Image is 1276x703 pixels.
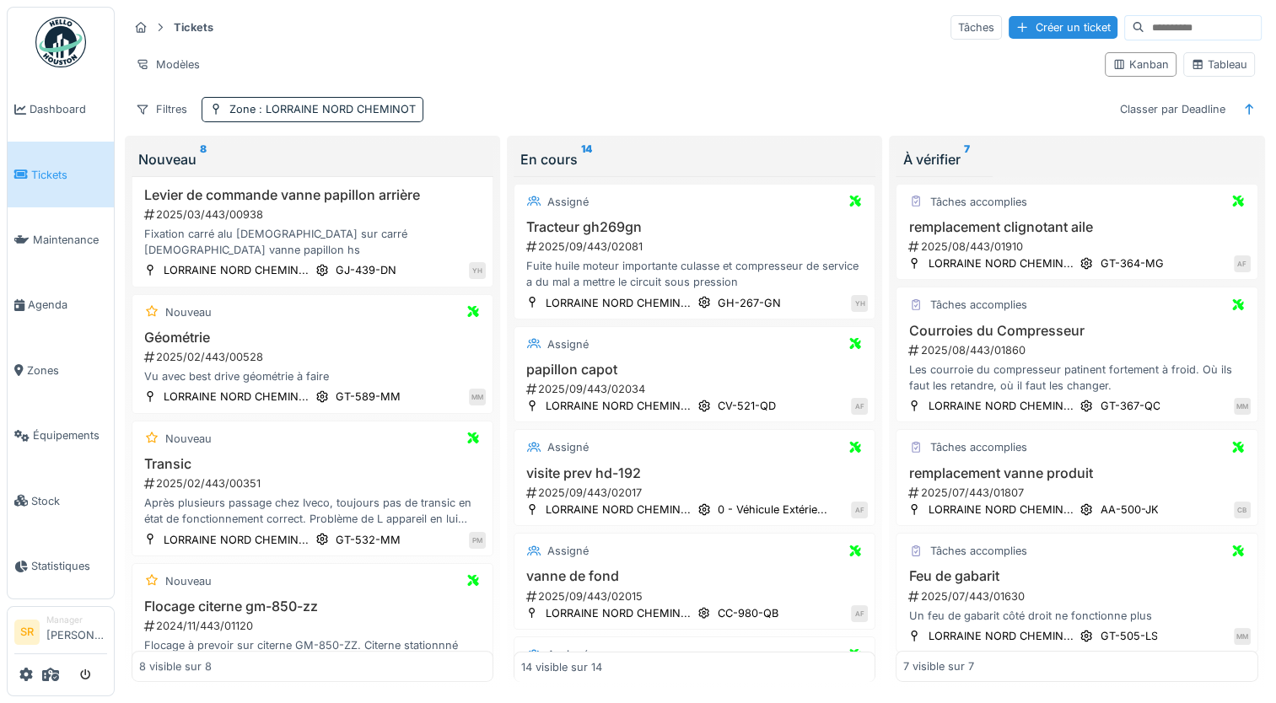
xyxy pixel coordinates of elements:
h3: remplacement vanne produit [903,465,1250,481]
div: CB [1234,502,1251,518]
div: 2024/11/443/01120 [143,618,486,634]
div: Tâches [950,15,1002,40]
a: Tickets [8,142,114,207]
div: 2025/09/443/02081 [525,239,868,255]
div: LORRAINE NORD CHEMIN... [928,398,1073,414]
div: AF [851,605,868,622]
h3: Flocage citerne gm-850-zz [139,598,486,614]
div: Créer un ticket [1009,16,1117,39]
div: Assigné [547,194,589,210]
div: GT-505-LS [1100,628,1157,644]
div: Assigné [547,647,589,663]
div: 2025/07/443/01630 [907,588,1250,604]
div: Assigné [547,439,589,455]
div: 0 - Véhicule Extérie... [718,502,827,518]
h3: Géométrie [139,330,486,346]
a: Équipements [8,403,114,468]
div: Tâches accomplies [929,439,1026,455]
div: YH [469,262,486,279]
div: 14 visible sur 14 [521,658,602,674]
div: 2025/02/443/00528 [143,349,486,365]
div: Modèles [128,52,207,77]
h3: Levier de commande vanne papillon arrière [139,187,486,203]
a: Statistiques [8,534,114,598]
span: : LORRAINE NORD CHEMINOT [256,103,416,115]
h3: visite prev hd-192 [521,465,868,481]
div: Nouveau [165,304,212,320]
span: Agenda [28,297,107,313]
div: AA-500-JK [1100,502,1158,518]
img: Badge_color-CXgf-gQk.svg [35,17,86,67]
div: GM-850-ZZ [336,674,398,690]
div: CV-521-QD [718,398,776,414]
sup: 7 [963,149,969,169]
span: Dashboard [30,101,107,117]
div: MM [469,389,486,405]
h3: Transic [139,456,486,472]
a: Agenda [8,272,114,337]
a: Zones [8,338,114,403]
li: SR [14,620,40,645]
div: LORRAINE NORD CHEMIN... [928,255,1073,271]
span: Équipements [33,427,107,443]
span: Stock [31,493,107,509]
a: Maintenance [8,207,114,272]
div: 8 visible sur 8 [139,658,212,674]
div: Filtres [128,97,195,121]
div: Tableau [1191,56,1247,72]
div: LORRAINE NORD CHEMIN... [164,262,309,278]
div: GT-367-QC [1100,398,1160,414]
sup: 8 [200,149,207,169]
div: Les courroie du compresseur patinent fortement à froid. Où ils faut les retandre, où il faut les ... [903,362,1250,394]
a: Dashboard [8,77,114,142]
div: LORRAINE NORD CHEMIN... [546,295,691,311]
div: CC-980-QB [718,605,778,621]
div: LORRAINE NORD CHEMIN... [546,502,691,518]
a: SR Manager[PERSON_NAME] [14,614,107,654]
div: 2025/09/443/02017 [525,485,868,501]
div: LORRAINE NORD CHEMIN... [164,532,309,548]
div: 2025/09/443/02015 [525,588,868,604]
div: MM [1234,398,1251,415]
div: Nouveau [165,431,212,447]
div: Nouveau [138,149,487,169]
div: Après plusieurs passage chez Iveco, toujours pas de transic en état de fonctionnement correct. Pr... [139,495,486,527]
div: LORRAINE NORD CHEMIN... [164,389,309,405]
div: Kanban [1112,56,1169,72]
div: LORRAINE NORD CHEMIN... [928,628,1073,644]
div: Assigné [547,336,589,352]
h3: Tracteur gh269gn [521,219,868,235]
div: Fixation carré alu [DEMOGRAPHIC_DATA] sur carré [DEMOGRAPHIC_DATA] vanne papillon hs [139,226,486,258]
div: GT-364-MG [1100,255,1163,271]
div: Vu avec best drive géométrie à faire [139,368,486,384]
span: Statistiques [31,558,107,574]
div: AF [851,398,868,415]
div: 7 visible sur 7 [903,658,974,674]
div: GJ-439-DN [336,262,396,278]
a: Stock [8,468,114,533]
div: GH-267-GN [718,295,781,311]
div: GT-532-MM [336,532,401,548]
span: Tickets [31,167,107,183]
div: LORRAINE NORD CHEMIN... [928,502,1073,518]
li: [PERSON_NAME] [46,614,107,650]
div: GT-589-MM [336,389,401,405]
div: À vérifier [902,149,1251,169]
div: Tâches accomplies [929,297,1026,313]
div: Zone [229,101,416,117]
h3: vanne de fond [521,568,868,584]
h3: Courroies du Compresseur [903,323,1250,339]
h3: papillon capot [521,362,868,378]
div: Un feu de gabarit côté droit ne fonctionne plus [903,608,1250,624]
strong: Tickets [167,19,220,35]
div: Classer par Deadline [1112,97,1233,121]
span: Maintenance [33,232,107,248]
sup: 14 [581,149,592,169]
div: 2025/07/443/01807 [907,485,1250,501]
div: AF [1234,255,1251,272]
div: Nouveau [165,573,212,589]
div: Tâches accomplies [929,543,1026,559]
div: Fuite huile moteur importante culasse et compresseur de service a du mal a mettre le circuit sous... [521,258,868,290]
span: Zones [27,362,107,378]
div: PM [469,532,486,549]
